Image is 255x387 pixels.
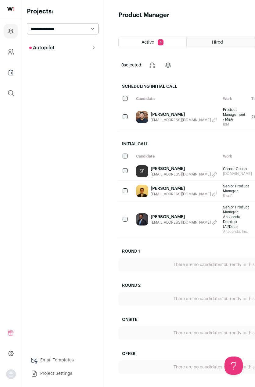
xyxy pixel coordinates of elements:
[223,171,252,176] span: [DOMAIN_NAME]
[151,118,217,122] button: [EMAIL_ADDRESS][DOMAIN_NAME]
[151,118,211,122] span: [EMAIL_ADDRESS][DOMAIN_NAME]
[151,166,217,172] a: [PERSON_NAME]
[151,220,211,225] span: [EMAIL_ADDRESS][DOMAIN_NAME]
[27,42,99,54] button: Autopilot
[121,63,124,67] span: 0
[27,354,99,366] a: Email Templates
[223,107,245,122] span: Product Management - M&A
[223,166,252,171] span: Career Coach
[27,367,99,380] a: Project Settings
[6,369,16,379] button: Open dropdown
[142,40,154,44] span: Active
[136,165,148,177] a: SP
[187,37,254,48] a: Hired
[151,172,211,177] span: [EMAIL_ADDRESS][DOMAIN_NAME]
[158,39,163,45] span: 4
[151,186,217,192] a: [PERSON_NAME]
[29,44,55,51] p: Autopilot
[151,192,217,197] button: [EMAIL_ADDRESS][DOMAIN_NAME]
[136,111,148,123] img: 115986d10a8d4a7ef121a460e82ae48f288b4e994f0e95626b02df1abc71c2b3.jpg
[220,93,248,104] div: Work
[220,151,255,162] div: Work
[212,40,223,44] span: Hired
[151,112,217,118] a: [PERSON_NAME]
[223,229,252,234] span: Anaconda, Inc.
[118,11,169,20] h1: Product Manager
[133,93,220,104] div: Candidate
[223,205,252,229] span: Senior Product Manager, Anaconda Desktop (AI/Data)
[7,7,14,11] img: wellfound-shorthand-0d5821cbd27db2630d0214b213865d53afaa358527fdda9d0ea32b1df1b89c2c.svg
[121,62,142,68] span: selected:
[136,213,148,225] img: 71c53ca4921d14ef8b7d5bf033011061f5b001708c1c5f00020b73c492a17b82.jpg
[27,7,99,16] h2: Projects:
[223,184,252,193] span: Senior Product Manager
[151,172,217,177] button: [EMAIL_ADDRESS][DOMAIN_NAME]
[4,65,18,80] a: Company Lists
[133,151,220,162] div: Candidate
[136,185,148,197] img: 5e6ff422b1ffc5cb75ba2888a148a1c7e19d8b19ee89f65727086c4f2f6f4946.jpg
[6,369,16,379] img: nopic.png
[151,214,217,220] a: [PERSON_NAME]
[151,220,217,225] button: [EMAIL_ADDRESS][DOMAIN_NAME]
[4,44,18,59] a: Company and ATS Settings
[223,193,252,198] span: Rise8
[151,192,211,197] span: [EMAIL_ADDRESS][DOMAIN_NAME]
[223,122,245,127] span: IBM
[145,58,160,73] button: Change stage
[224,357,243,375] iframe: Help Scout Beacon - Open
[4,24,18,38] a: Projects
